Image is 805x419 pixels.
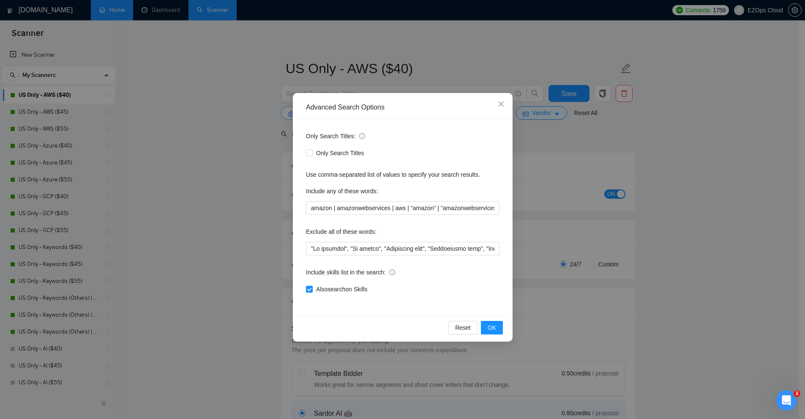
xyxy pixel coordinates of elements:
[498,101,505,107] span: close
[794,390,800,397] span: 1
[306,225,377,238] label: Exclude all of these words:
[306,268,395,277] span: Include skills list in the search:
[487,323,496,332] span: OK
[306,170,499,179] div: Use comma-separated list of values to specify your search results.
[306,103,499,112] div: Advanced Search Options
[490,93,513,116] button: Close
[448,321,478,334] button: Reset
[306,131,365,141] span: Only Search Titles:
[776,390,797,411] iframe: Intercom live chat
[313,285,371,294] span: Also search on Skills
[359,133,365,139] span: info-circle
[306,184,378,198] label: Include any of these words:
[389,269,395,275] span: info-circle
[313,148,368,158] span: Only Search Titles
[480,321,502,334] button: OK
[455,323,471,332] span: Reset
